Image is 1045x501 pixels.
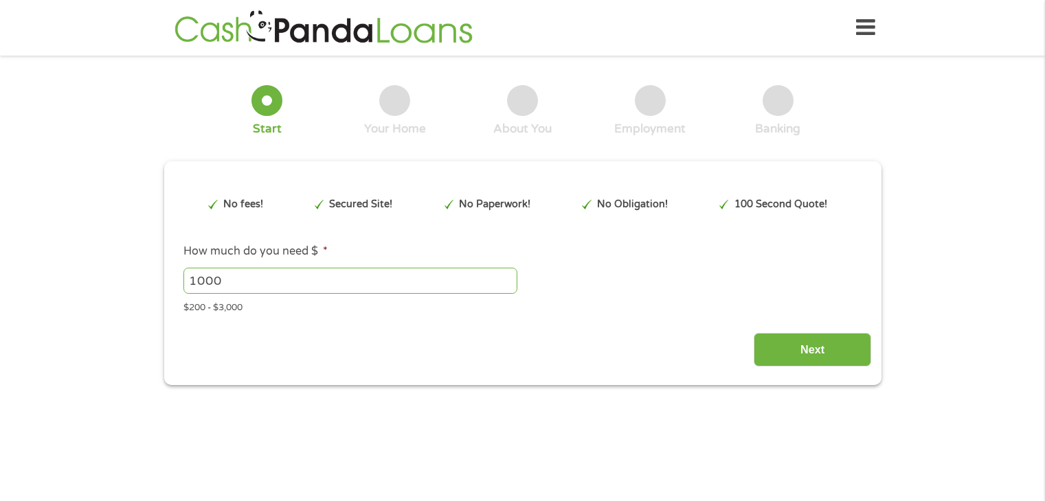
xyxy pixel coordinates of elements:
div: Banking [755,121,800,137]
div: Employment [614,121,686,137]
div: Your Home [364,121,426,137]
p: No Obligation! [597,197,668,212]
p: No fees! [223,197,263,212]
label: How much do you need $ [183,244,328,259]
div: Start [253,121,282,137]
p: Secured Site! [329,197,392,212]
p: No Paperwork! [459,197,530,212]
p: 100 Second Quote! [734,197,827,212]
img: GetLoanNow Logo [170,8,477,47]
div: About You [493,121,552,137]
div: $200 - $3,000 [183,296,861,315]
input: Next [754,333,871,366]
